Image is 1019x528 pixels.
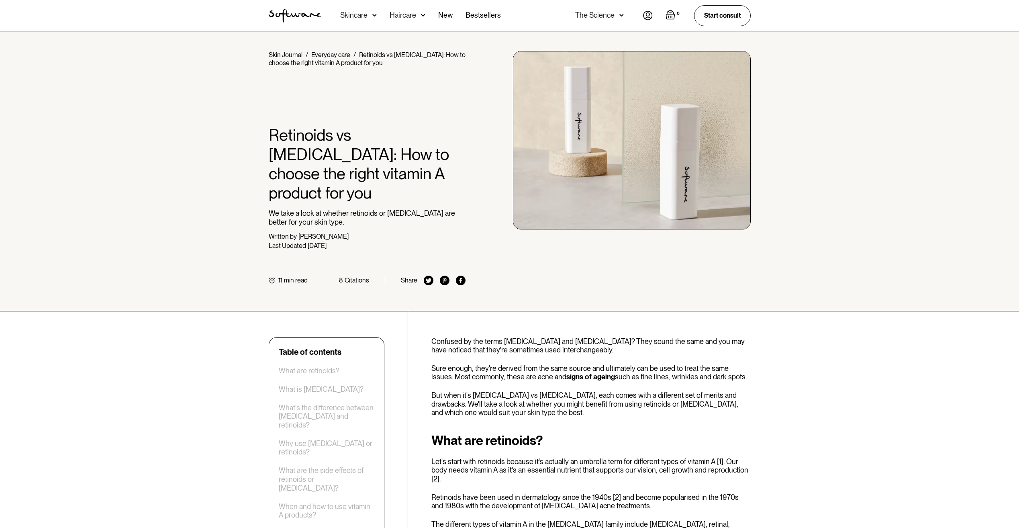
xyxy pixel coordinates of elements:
[284,276,308,284] div: min read
[269,125,466,203] h1: Retinoids vs [MEDICAL_DATA]: How to choose the right vitamin A product for you
[675,10,681,17] div: 0
[431,337,751,354] p: Confused by the terms [MEDICAL_DATA] and [MEDICAL_DATA]? They sound the same and you may have not...
[340,11,368,19] div: Skincare
[269,51,302,59] a: Skin Journal
[278,276,282,284] div: 11
[431,391,751,417] p: But when it's [MEDICAL_DATA] vs [MEDICAL_DATA], each comes with a different set of merits and dra...
[401,276,417,284] div: Share
[269,9,321,23] img: Software Logo
[440,276,449,285] img: pinterest icon
[372,11,377,19] img: arrow down
[306,51,308,59] div: /
[431,493,751,510] p: Retinoids have been used in dermatology since the 1940s [2] and become popularised in the 1970s a...
[311,51,350,59] a: Everyday care
[339,276,343,284] div: 8
[279,385,363,394] a: What is [MEDICAL_DATA]?
[431,457,751,483] p: Let's start with retinoids because it's actually an umbrella term for different types of vitamin ...
[269,51,466,67] div: Retinoids vs [MEDICAL_DATA]: How to choose the right vitamin A product for you
[456,276,466,285] img: facebook icon
[269,209,466,226] p: We take a look at whether retinoids or [MEDICAL_DATA] are better for your skin type.
[345,276,369,284] div: Citations
[279,347,341,357] div: Table of contents
[279,439,374,456] a: Why use [MEDICAL_DATA] or retinoids?
[279,466,374,492] a: What are the side effects of retinoids or [MEDICAL_DATA]?
[279,502,374,520] a: When and how to use vitamin A products?
[694,5,751,26] a: Start consult
[566,372,615,381] a: signs of ageing
[269,9,321,23] a: home
[431,364,751,381] p: Sure enough, they're derived from the same source and ultimately can be used to treat the same is...
[431,433,751,448] h2: What are retinoids?
[279,366,339,375] a: What are retinoids?
[619,11,624,19] img: arrow down
[353,51,356,59] div: /
[298,233,349,240] div: [PERSON_NAME]
[269,242,306,250] div: Last Updated
[269,233,297,240] div: Written by
[575,11,615,19] div: The Science
[666,10,681,21] a: Open cart
[390,11,416,19] div: Haircare
[421,11,425,19] img: arrow down
[308,242,327,250] div: [DATE]
[424,276,433,285] img: twitter icon
[279,403,374,430] a: What's the difference between [MEDICAL_DATA] and retinoids?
